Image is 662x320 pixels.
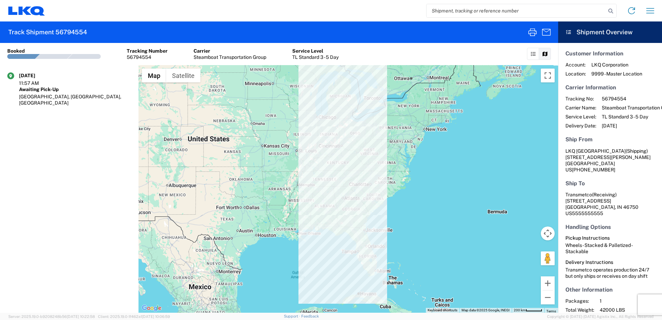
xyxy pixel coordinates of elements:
[547,313,654,320] span: Copyright © [DATE]-[DATE] Agistix Inc., All Rights Reserved
[565,105,596,111] span: Carrier Name:
[194,48,266,54] div: Carrier
[600,298,659,304] span: 1
[565,180,655,187] h5: Ship To
[127,48,168,54] div: Tracking Number
[626,148,648,154] span: (Shipping)
[8,28,87,36] h2: Track Shipment 56794554
[292,54,339,60] div: TL Standard 3 - 5 Day
[591,62,642,68] span: LKQ Corporation
[427,4,606,17] input: Shipment, tracking or reference number
[19,94,131,106] div: [GEOGRAPHIC_DATA], [GEOGRAPHIC_DATA], [GEOGRAPHIC_DATA]
[565,235,655,241] h6: Pickup Instructions
[142,69,166,82] button: Show street map
[565,136,655,143] h5: Ship From
[565,50,655,57] h5: Customer Information
[541,226,555,240] button: Map camera controls
[558,21,662,43] header: Shipment Overview
[565,71,586,77] span: Location:
[541,251,555,265] button: Drag Pegman onto the map to open Street View
[565,298,594,304] span: Packages:
[292,48,339,54] div: Service Level
[591,71,642,77] span: 9999 - Master Location
[166,69,200,82] button: Show satellite imagery
[98,314,170,319] span: Client: 2025.19.0-1f462a1
[565,96,596,102] span: Tracking No:
[565,267,655,279] div: Transmetco operates production 24/7 but only ships or receives on day shift
[512,308,544,313] button: Map Scale: 200 km per 44 pixels
[600,307,659,313] span: 42000 LBS
[8,314,95,319] span: Server: 2025.19.0-b9208248b56
[565,148,626,154] span: LKQ [GEOGRAPHIC_DATA]
[565,259,655,265] h6: Delivery Instructions
[140,304,163,313] img: Google
[565,154,651,160] span: [STREET_ADDRESS][PERSON_NAME]
[7,48,25,54] div: Booked
[127,54,168,60] div: 56794554
[142,314,170,319] span: [DATE] 10:06:59
[565,148,655,173] address: [GEOGRAPHIC_DATA] US
[565,114,596,120] span: Service Level:
[428,308,457,313] button: Keyboard shortcuts
[541,69,555,82] button: Toggle fullscreen view
[19,86,131,92] div: Awaiting Pick-Up
[194,54,266,60] div: Steamboat Transportation Group
[140,304,163,313] a: Open this area in Google Maps (opens a new window)
[565,192,617,204] span: Transmetco [STREET_ADDRESS]
[301,314,319,318] a: Feedback
[565,123,596,129] span: Delivery Date:
[19,72,54,79] div: [DATE]
[19,80,54,86] div: 11:57 AM
[541,291,555,304] button: Zoom out
[565,84,655,91] h5: Carrier Information
[565,242,655,255] div: Wheels - Stacked & Palletized - Stackable
[572,167,615,172] span: [PHONE_NUMBER]
[514,308,526,312] span: 200 km
[565,286,655,293] h5: Other Information
[565,62,586,68] span: Account:
[546,309,556,313] a: Terms
[565,192,655,216] address: [GEOGRAPHIC_DATA], IN 46750 US
[565,307,594,313] span: Total Weight:
[67,314,95,319] span: [DATE] 10:22:58
[592,192,617,197] span: (Receiving)
[462,308,510,312] span: Map data ©2025 Google, INEGI
[284,314,301,318] a: Support
[541,276,555,290] button: Zoom in
[565,224,655,230] h5: Handling Options
[572,211,603,216] span: 5555555555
